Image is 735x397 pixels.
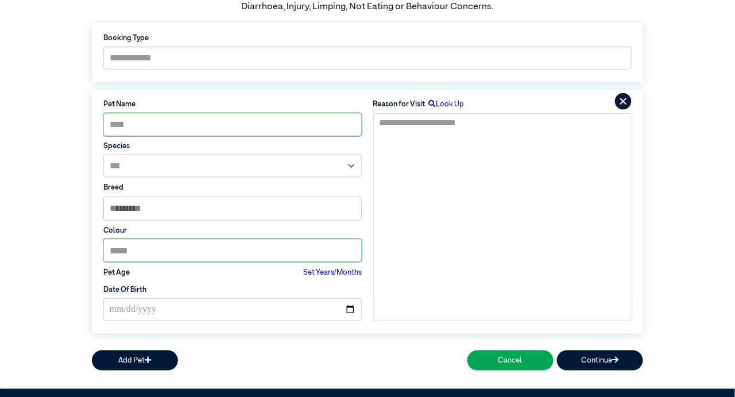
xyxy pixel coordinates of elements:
label: Breed [103,182,362,193]
label: Species [103,141,362,152]
button: Add Pet [92,350,178,371]
label: Colour [103,225,362,236]
label: Date Of Birth [103,284,146,295]
label: Reason for Visit [373,99,425,110]
label: Pet Age [103,267,130,278]
label: Set Years/Months [303,267,362,278]
label: Booking Type [103,33,632,44]
button: Cancel [467,350,554,371]
label: Pet Name [103,99,362,110]
label: Look Up [425,99,465,110]
button: Continue [557,350,643,371]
